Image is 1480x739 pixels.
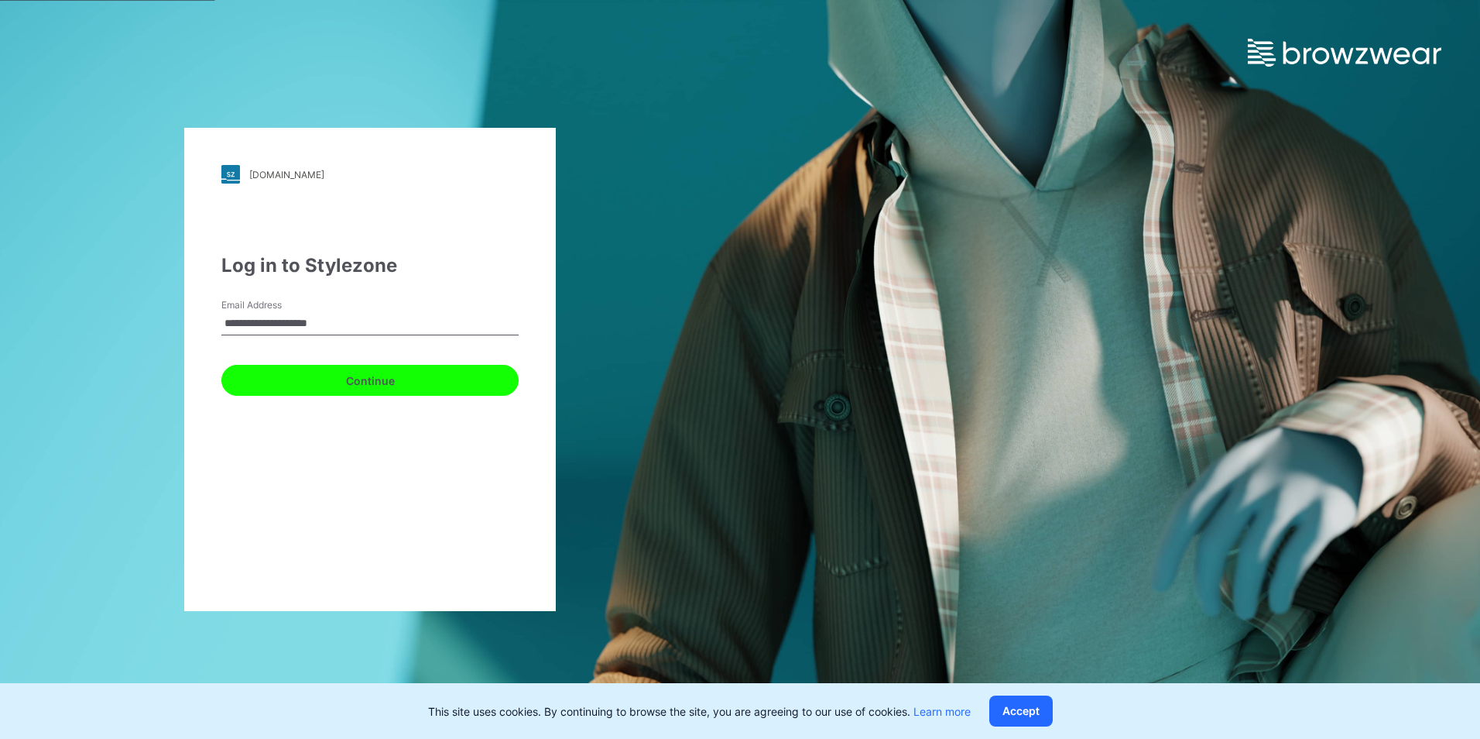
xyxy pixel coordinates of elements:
[1248,39,1441,67] img: browzwear-logo.e42bd6dac1945053ebaf764b6aa21510.svg
[221,298,330,312] label: Email Address
[221,165,240,184] img: stylezone-logo.562084cfcfab977791bfbf7441f1a819.svg
[913,705,971,718] a: Learn more
[221,252,519,280] div: Log in to Stylezone
[428,703,971,720] p: This site uses cookies. By continuing to browse the site, you are agreeing to our use of cookies.
[221,165,519,184] a: [DOMAIN_NAME]
[249,169,324,180] div: [DOMAIN_NAME]
[221,365,519,396] button: Continue
[989,696,1053,727] button: Accept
